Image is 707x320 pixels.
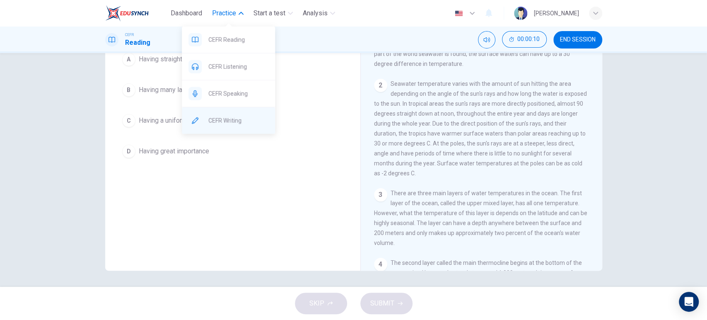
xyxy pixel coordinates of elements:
[167,6,205,21] button: Dashboard
[517,36,540,43] span: 00:00:10
[209,6,247,21] button: Practice
[208,89,268,99] span: CEFR Speaking
[118,141,347,162] button: DHaving great importance
[303,8,328,18] span: Analysis
[502,31,547,48] button: 00:00:10
[118,110,347,131] button: CHaving a uniform quality
[122,83,135,97] div: B
[182,80,275,107] div: CEFR Speaking
[250,6,296,21] button: Start a test
[299,6,338,21] button: Analysis
[374,190,587,246] span: There are three main layers of water temperatures in the ocean. The first layer of the ocean, cal...
[374,259,587,316] span: The second layer called the main thermocline begins at the bottom of the upper mixed layer and ex...
[253,8,285,18] span: Start a test
[139,54,198,64] span: Having straight lines
[374,258,387,271] div: 4
[125,38,150,48] h1: Reading
[208,62,268,72] span: CEFR Listening
[560,36,596,43] span: END SESSION
[122,53,135,66] div: A
[514,7,527,20] img: Profile picture
[374,80,587,177] span: Seawater temperature varies with the amount of sun hitting the area depending on the angle of the...
[679,292,699,312] div: Open Intercom Messenger
[125,32,134,38] span: CEFR
[182,27,275,53] div: CEFR Reading
[374,188,387,201] div: 3
[553,31,602,48] button: END SESSION
[118,80,347,100] button: BHaving many layers
[139,116,208,126] span: Having a uniform quality
[208,116,268,126] span: CEFR Writing
[534,8,579,18] div: [PERSON_NAME]
[122,145,135,158] div: D
[478,31,495,48] div: Mute
[212,8,236,18] span: Practice
[454,10,464,17] img: en
[171,8,202,18] span: Dashboard
[182,53,275,80] div: CEFR Listening
[139,146,209,156] span: Having great importance
[139,85,195,95] span: Having many layers
[374,79,387,92] div: 2
[118,49,347,70] button: AHaving straight lines
[502,31,547,48] div: Hide
[122,114,135,127] div: C
[208,35,268,45] span: CEFR Reading
[182,107,275,134] div: CEFR Writing
[105,5,168,22] a: EduSynch logo
[105,5,149,22] img: EduSynch logo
